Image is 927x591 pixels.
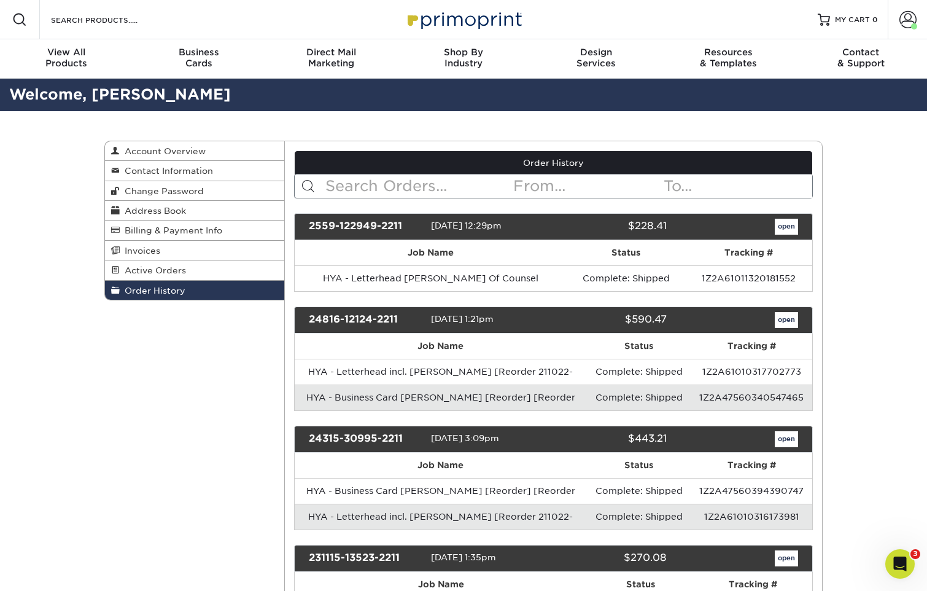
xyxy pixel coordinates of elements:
[587,453,691,478] th: Status
[835,15,870,25] span: MY CART
[691,478,812,504] td: 1Z2A47560394390747
[105,161,284,181] a: Contact Information
[295,151,813,174] a: Order History
[431,433,499,443] span: [DATE] 3:09pm
[402,6,525,33] img: Primoprint
[587,359,691,385] td: Complete: Shipped
[397,47,530,58] span: Shop By
[872,15,878,24] span: 0
[120,186,204,196] span: Change Password
[587,385,691,410] td: Complete: Shipped
[120,206,186,216] span: Address Book
[691,334,812,359] th: Tracking #
[794,47,927,58] span: Contact
[662,39,795,79] a: Resources& Templates
[133,47,265,58] span: Business
[662,47,795,58] span: Resources
[512,174,662,198] input: From...
[265,47,397,69] div: Marketing
[295,240,567,265] th: Job Name
[397,47,530,69] div: Industry
[794,47,927,69] div: & Support
[794,39,927,79] a: Contact& Support
[300,312,431,328] div: 24816-12124-2211
[105,141,284,161] a: Account Overview
[300,431,431,447] div: 24315-30995-2211
[295,504,588,530] td: HYA - Letterhead incl. [PERSON_NAME] [Reorder 211022-
[587,478,691,504] td: Complete: Shipped
[691,504,812,530] td: 1Z2A61010316173981
[295,478,588,504] td: HYA - Business Card [PERSON_NAME] [Reorder] [Reorder
[120,265,186,275] span: Active Orders
[120,166,213,176] span: Contact Information
[105,241,284,260] a: Invoices
[544,219,675,235] div: $228.41
[105,181,284,201] a: Change Password
[691,359,812,385] td: 1Z2A61010317702773
[431,552,496,562] span: [DATE] 1:35pm
[105,221,284,240] a: Billing & Payment Info
[300,550,431,566] div: 231115-13523-2211
[120,225,222,235] span: Billing & Payment Info
[295,334,588,359] th: Job Name
[685,240,812,265] th: Tracking #
[265,39,397,79] a: Direct MailMarketing
[691,385,812,410] td: 1Z2A47560340547465
[544,312,675,328] div: $590.47
[691,453,812,478] th: Tracking #
[775,431,798,447] a: open
[544,431,675,447] div: $443.21
[662,47,795,69] div: & Templates
[431,314,494,324] span: [DATE] 1:21pm
[105,281,284,300] a: Order History
[685,265,812,291] td: 1Z2A61011320181552
[295,359,588,385] td: HYA - Letterhead incl. [PERSON_NAME] [Reorder 211022-
[105,201,284,221] a: Address Book
[587,334,691,359] th: Status
[133,47,265,69] div: Cards
[775,312,798,328] a: open
[397,39,530,79] a: Shop ByIndustry
[530,39,662,79] a: DesignServices
[120,286,185,295] span: Order History
[295,385,588,410] td: HYA - Business Card [PERSON_NAME] [Reorder] [Reorder
[431,221,502,230] span: [DATE] 12:29pm
[910,549,920,559] span: 3
[775,550,798,566] a: open
[567,240,686,265] th: Status
[530,47,662,58] span: Design
[662,174,812,198] input: To...
[775,219,798,235] a: open
[50,12,169,27] input: SEARCH PRODUCTS.....
[544,550,675,566] div: $270.08
[295,453,588,478] th: Job Name
[120,146,206,156] span: Account Overview
[885,549,915,579] iframe: Intercom live chat
[265,47,397,58] span: Direct Mail
[567,265,686,291] td: Complete: Shipped
[295,265,567,291] td: HYA - Letterhead [PERSON_NAME] Of Counsel
[105,260,284,280] a: Active Orders
[133,39,265,79] a: BusinessCards
[324,174,513,198] input: Search Orders...
[530,47,662,69] div: Services
[587,504,691,530] td: Complete: Shipped
[300,219,431,235] div: 2559-122949-2211
[120,246,160,256] span: Invoices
